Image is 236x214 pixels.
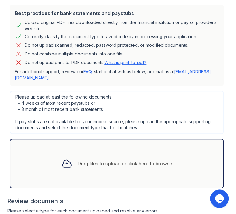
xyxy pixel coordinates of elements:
[25,42,188,49] div: Do not upload scanned, redacted, password protected, or modified documents.
[25,33,197,40] div: Correctly classify the document type to avoid a delay in processing your application.
[10,91,224,134] div: Please upload at least the following documents: • 4 weeks of most recent paystubs or • 3 month of...
[7,208,226,214] div: Please select a type for each document uploaded and resolve any errors.
[15,69,211,80] a: [EMAIL_ADDRESS][DOMAIN_NAME]
[15,10,219,17] div: Best practices for bank statements and paystubs
[15,69,219,81] p: For additional support, review our , start a chat with us below, or email us at
[7,197,226,205] div: Review documents
[210,189,230,208] iframe: chat widget
[25,59,146,66] p: Do not upload print-to-PDF documents.
[104,60,146,65] a: What is print-to-pdf?
[83,69,92,74] a: FAQ
[25,50,124,58] div: Do not combine multiple documents into one file.
[25,19,219,32] div: Upload original PDF files downloaded directly from the financial institution or payroll provider’...
[77,160,172,167] div: Drag files to upload or click here to browse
